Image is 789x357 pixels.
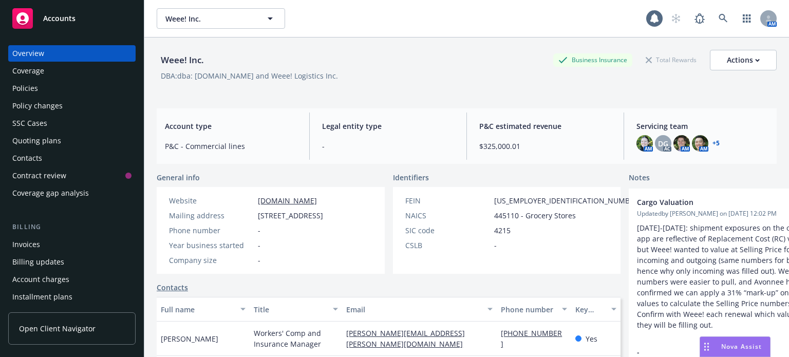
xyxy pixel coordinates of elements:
span: - [258,255,260,266]
img: photo [636,135,653,152]
div: Weee! Inc. [157,53,208,67]
div: Coverage gap analysis [12,185,89,201]
button: Title [250,297,343,322]
span: Cargo Valuation [637,197,789,208]
span: - [494,240,497,251]
button: Actions [710,50,777,70]
div: Email [346,304,481,315]
span: [STREET_ADDRESS] [258,210,323,221]
span: - [322,141,454,152]
a: Quoting plans [8,133,136,149]
span: DG [658,138,668,149]
span: P&C estimated revenue [479,121,611,131]
a: [PERSON_NAME][EMAIL_ADDRESS][PERSON_NAME][DOMAIN_NAME] [346,328,471,349]
button: Weee! Inc. [157,8,285,29]
div: Title [254,304,327,315]
span: General info [157,172,200,183]
div: Contract review [12,167,66,184]
img: photo [692,135,708,152]
div: Overview [12,45,44,62]
a: Billing updates [8,254,136,270]
div: Coverage [12,63,44,79]
div: Contacts [12,150,42,166]
a: Contacts [8,150,136,166]
button: Email [342,297,497,322]
a: SSC Cases [8,115,136,131]
div: Quoting plans [12,133,61,149]
div: Phone number [169,225,254,236]
a: +5 [712,140,720,146]
div: Policies [12,80,38,97]
a: [DOMAIN_NAME] [258,196,317,205]
div: Key contact [575,304,605,315]
span: - [258,225,260,236]
span: [US_EMPLOYER_IDENTIFICATION_NUMBER] [494,195,641,206]
a: Policy changes [8,98,136,114]
div: FEIN [405,195,490,206]
div: Phone number [501,304,555,315]
div: Account charges [12,271,69,288]
span: Servicing team [636,121,768,131]
div: Policy changes [12,98,63,114]
span: Identifiers [393,172,429,183]
span: P&C - Commercial lines [165,141,297,152]
div: Billing updates [12,254,64,270]
a: Coverage gap analysis [8,185,136,201]
span: Open Client Navigator [19,323,96,334]
span: Notes [629,172,650,184]
span: - [258,240,260,251]
a: Switch app [737,8,757,29]
span: [PERSON_NAME] [161,333,218,344]
span: Yes [586,333,597,344]
span: Account type [165,121,297,131]
div: CSLB [405,240,490,251]
img: photo [673,135,690,152]
a: Coverage [8,63,136,79]
a: Search [713,8,734,29]
span: Workers' Comp and Insurance Manager [254,328,339,349]
div: Full name [161,304,234,315]
button: Phone number [497,297,571,322]
div: Year business started [169,240,254,251]
div: Total Rewards [641,53,702,66]
div: Installment plans [12,289,72,305]
a: [PHONE_NUMBER] [501,328,562,349]
a: Invoices [8,236,136,253]
span: $325,000.01 [479,141,611,152]
div: Actions [727,50,760,70]
button: Nova Assist [700,336,771,357]
button: Full name [157,297,250,322]
div: SSC Cases [12,115,47,131]
div: Invoices [12,236,40,253]
div: Website [169,195,254,206]
a: Start snowing [666,8,686,29]
div: SIC code [405,225,490,236]
div: NAICS [405,210,490,221]
a: Policies [8,80,136,97]
a: Installment plans [8,289,136,305]
a: Report a Bug [689,8,710,29]
a: Account charges [8,271,136,288]
div: Business Insurance [553,53,632,66]
span: 4215 [494,225,511,236]
span: Weee! Inc. [165,13,254,24]
div: Company size [169,255,254,266]
div: Mailing address [169,210,254,221]
span: Nova Assist [721,342,762,351]
span: Legal entity type [322,121,454,131]
a: Contacts [157,282,188,293]
button: Key contact [571,297,621,322]
span: 445110 - Grocery Stores [494,210,576,221]
div: DBA: dba: [DOMAIN_NAME] and Weee! Logistics Inc. [161,70,338,81]
div: Billing [8,222,136,232]
a: Overview [8,45,136,62]
a: Contract review [8,167,136,184]
span: Accounts [43,14,76,23]
div: Drag to move [700,337,713,356]
a: Accounts [8,4,136,33]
